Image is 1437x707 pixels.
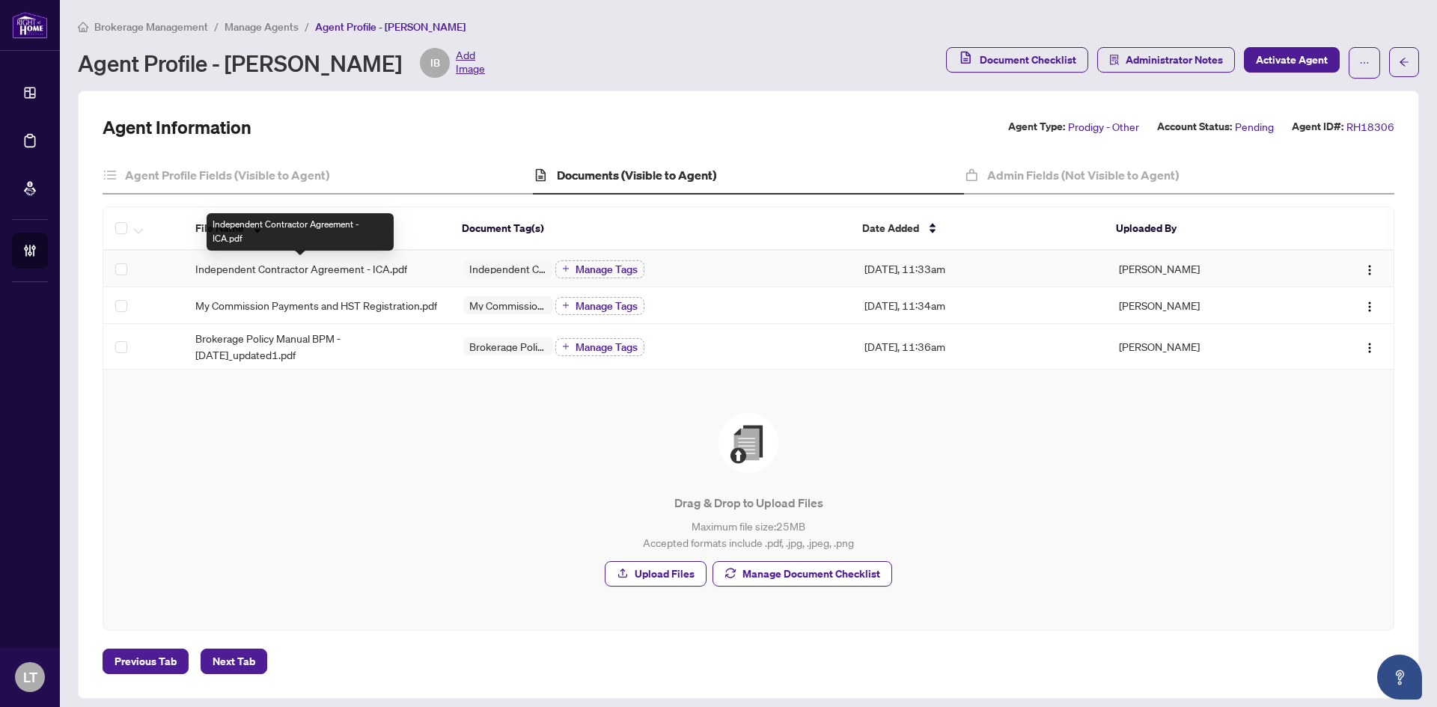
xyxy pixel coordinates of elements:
[201,649,267,674] button: Next Tab
[1346,118,1394,135] span: RH18306
[1097,47,1235,73] button: Administrator Notes
[1107,251,1308,287] td: [PERSON_NAME]
[78,48,485,78] div: Agent Profile - [PERSON_NAME]
[1377,655,1422,700] button: Open asap
[576,301,638,311] span: Manage Tags
[450,207,850,251] th: Document Tag(s)
[463,300,553,310] span: My Commission Payments and HST Registration
[576,264,638,275] span: Manage Tags
[1126,48,1223,72] span: Administrator Notes
[195,220,244,236] span: File Name
[1364,264,1376,276] img: Logo
[214,18,219,35] li: /
[1292,118,1343,135] label: Agent ID#:
[1358,293,1382,317] button: Logo
[430,55,440,71] span: IB
[555,260,644,278] button: Manage Tags
[946,47,1088,73] button: Document Checklist
[1399,57,1409,67] span: arrow-left
[562,343,570,350] span: plus
[562,265,570,272] span: plus
[1359,58,1370,68] span: ellipsis
[133,494,1364,512] p: Drag & Drop to Upload Files
[742,562,880,586] span: Manage Document Checklist
[713,561,892,587] button: Manage Document Checklist
[23,667,37,688] span: LT
[562,302,570,309] span: plus
[1109,55,1120,65] span: solution
[103,649,189,674] button: Previous Tab
[125,166,329,184] h4: Agent Profile Fields (Visible to Agent)
[1364,342,1376,354] img: Logo
[718,413,778,473] img: File Upload
[183,207,450,251] th: File Name
[12,11,48,39] img: logo
[225,20,299,34] span: Manage Agents
[1256,48,1328,72] span: Activate Agent
[463,341,553,352] span: Brokerage Policy Manual
[121,388,1376,612] span: File UploadDrag & Drop to Upload FilesMaximum file size:25MBAccepted formats include .pdf, .jpg, ...
[852,324,1107,370] td: [DATE], 11:36am
[1107,287,1308,324] td: [PERSON_NAME]
[605,561,707,587] button: Upload Files
[213,649,255,673] span: Next Tab
[1104,207,1304,251] th: Uploaded By
[133,518,1364,551] p: Maximum file size: 25 MB Accepted formats include .pdf, .jpg, .jpeg, .png
[1235,118,1274,135] span: Pending
[1358,257,1382,281] button: Logo
[315,20,466,34] span: Agent Profile - [PERSON_NAME]
[980,48,1076,72] span: Document Checklist
[207,213,394,251] div: Independent Contractor Agreement - ICA.pdf
[103,115,251,139] h2: Agent Information
[1244,47,1340,73] button: Activate Agent
[555,297,644,315] button: Manage Tags
[195,330,439,363] span: Brokerage Policy Manual BPM - [DATE]_updated1.pdf
[195,297,437,313] span: My Commission Payments and HST Registration.pdf
[115,649,177,673] span: Previous Tab
[555,338,644,356] button: Manage Tags
[557,166,716,184] h4: Documents (Visible to Agent)
[852,287,1107,324] td: [DATE], 11:34am
[1107,324,1308,370] td: [PERSON_NAME]
[1358,334,1382,358] button: Logo
[1068,118,1139,135] span: Prodigy - Other
[1157,118,1232,135] label: Account Status:
[850,207,1104,251] th: Date Added
[78,22,88,32] span: home
[456,48,485,78] span: Add Image
[195,260,407,277] span: Independent Contractor Agreement - ICA.pdf
[852,251,1107,287] td: [DATE], 11:33am
[635,562,695,586] span: Upload Files
[305,18,309,35] li: /
[94,20,208,34] span: Brokerage Management
[576,342,638,352] span: Manage Tags
[862,220,919,236] span: Date Added
[987,166,1179,184] h4: Admin Fields (Not Visible to Agent)
[1364,301,1376,313] img: Logo
[463,263,553,274] span: Independent Contractor Agreement
[1008,118,1065,135] label: Agent Type:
